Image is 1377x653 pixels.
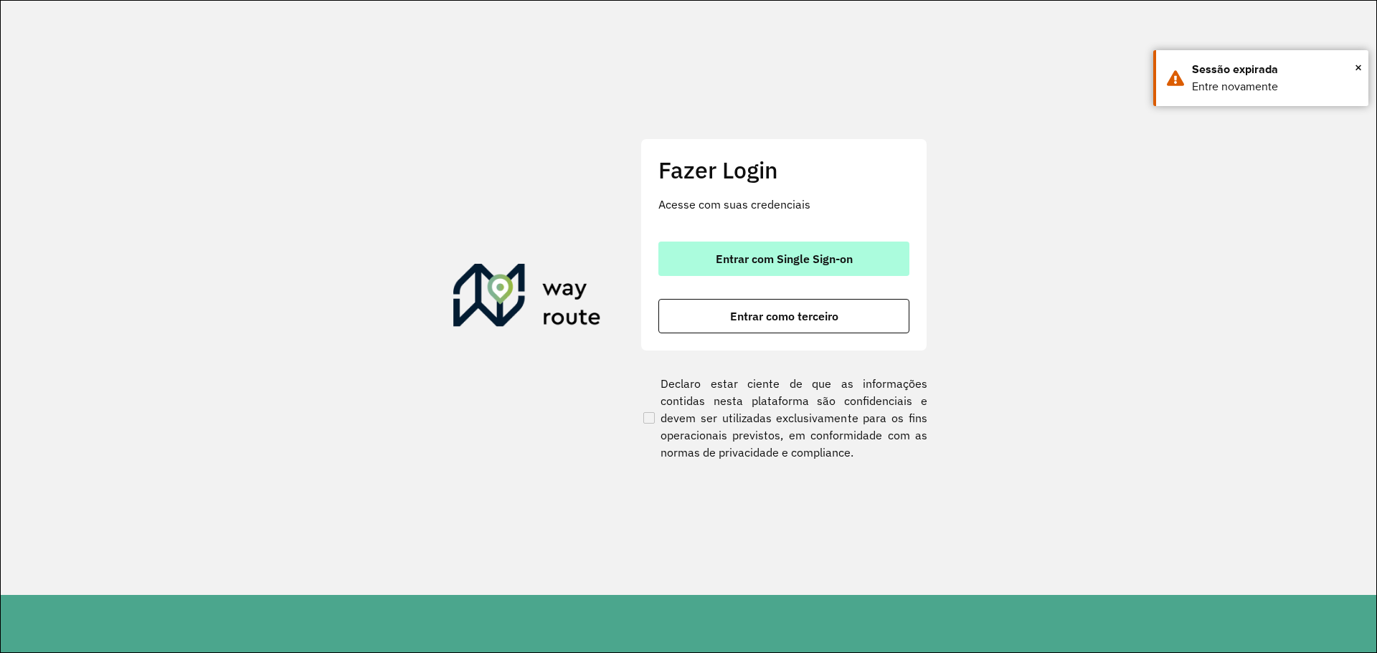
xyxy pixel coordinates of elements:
[658,156,909,183] h2: Fazer Login
[1192,78,1358,95] div: Entre novamente
[658,242,909,276] button: button
[1355,57,1362,78] button: Close
[730,310,838,322] span: Entrar como terceiro
[1192,61,1358,78] div: Sessão expirada
[453,264,601,333] img: Roteirizador AmbevTech
[658,299,909,333] button: button
[640,375,927,461] label: Declaro estar ciente de que as informações contidas nesta plataforma são confidenciais e devem se...
[658,196,909,213] p: Acesse com suas credenciais
[1355,57,1362,78] span: ×
[716,253,853,264] span: Entrar com Single Sign-on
